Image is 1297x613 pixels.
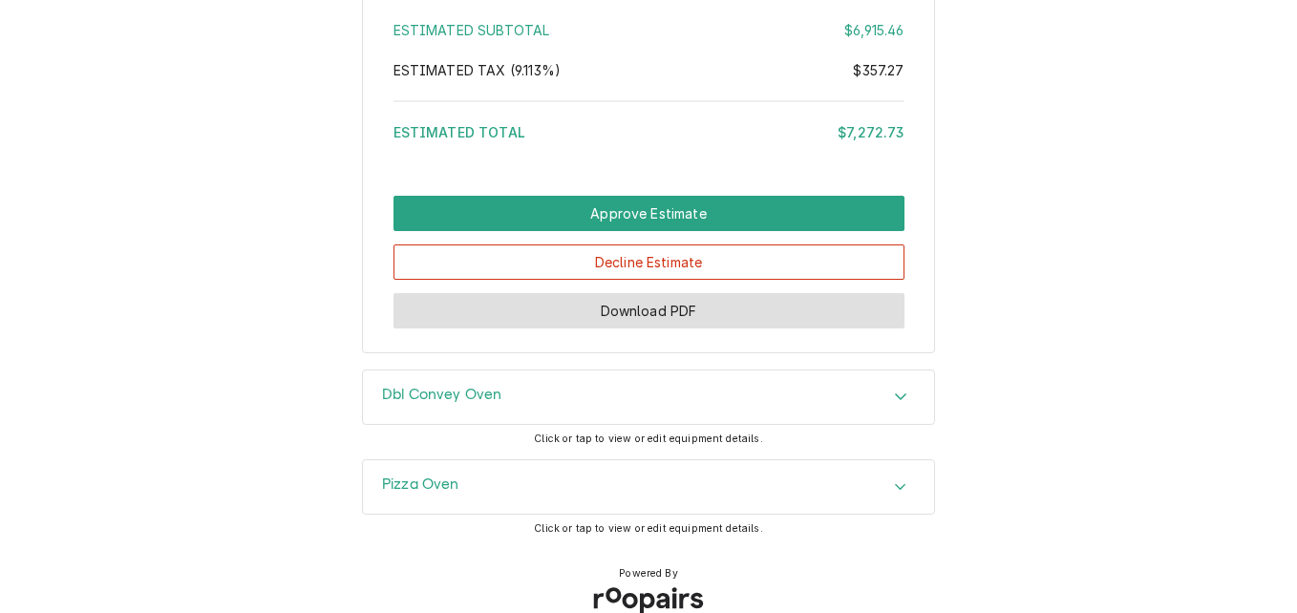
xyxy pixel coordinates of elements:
[362,459,935,515] div: Pizza Oven
[393,62,562,78] span: Estimated Tax ( 9.113% )
[393,22,550,38] span: Estimated Subtotal
[619,566,678,581] span: Powered By
[393,196,904,328] div: Button Group
[363,370,934,424] div: Accordion Header
[393,122,904,142] div: Estimated Total
[382,386,501,404] h3: Dbl Convey Oven
[393,244,904,280] button: Decline Estimate
[393,124,525,140] span: Estimated Total
[853,60,904,80] div: $357.27
[844,20,904,40] div: $6,915.46
[393,20,904,40] div: Estimated Subtotal
[363,370,934,424] button: Accordion Details Expand Trigger
[362,370,935,425] div: Dbl Convey Oven
[393,293,904,328] button: Download PDF
[382,476,459,494] h3: Pizza Oven
[363,460,934,514] div: Accordion Header
[393,60,904,80] div: Estimated Tax
[393,231,904,280] div: Button Group Row
[534,522,763,535] span: Click or tap to view or edit equipment details.
[363,460,934,514] button: Accordion Details Expand Trigger
[838,122,904,142] div: $7,272.73
[534,433,763,445] span: Click or tap to view or edit equipment details.
[393,196,904,231] div: Button Group Row
[393,196,904,231] button: Approve Estimate
[393,280,904,328] div: Button Group Row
